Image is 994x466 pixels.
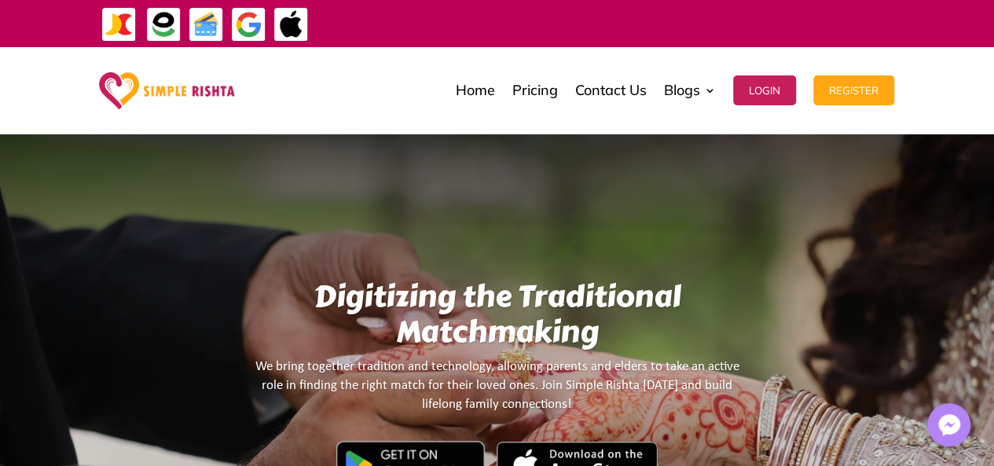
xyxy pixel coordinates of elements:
img: GooglePay-icon [231,7,266,42]
a: Contact Us [575,51,647,130]
h1: Digitizing the Traditional Matchmaking [251,279,743,358]
img: ApplePay-icon [273,7,309,42]
img: Messenger [933,409,965,441]
a: Blogs [664,51,716,130]
a: Home [456,51,495,130]
a: Register [813,51,894,130]
img: Credit Cards [189,7,224,42]
a: Pricing [512,51,558,130]
img: EasyPaisa-icon [146,7,182,42]
button: Login [733,75,796,105]
img: JazzCash-icon [101,7,137,42]
a: Login [733,51,796,130]
button: Register [813,75,894,105]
